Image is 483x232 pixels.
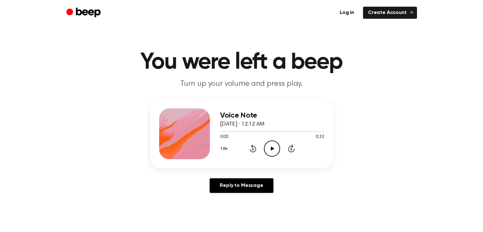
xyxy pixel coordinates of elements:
a: Log in [335,7,359,19]
span: 0:00 [220,134,228,140]
h3: Voice Note [220,111,324,120]
p: Turn up your volume and press play. [120,79,364,89]
button: 1.0x [220,143,230,154]
a: Reply to Message [210,178,273,193]
span: [DATE] · 12:12 AM [220,121,265,127]
span: 0:33 [316,134,324,140]
a: Beep [66,7,102,19]
a: Create Account [363,7,417,19]
h1: You were left a beep [79,51,404,74]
